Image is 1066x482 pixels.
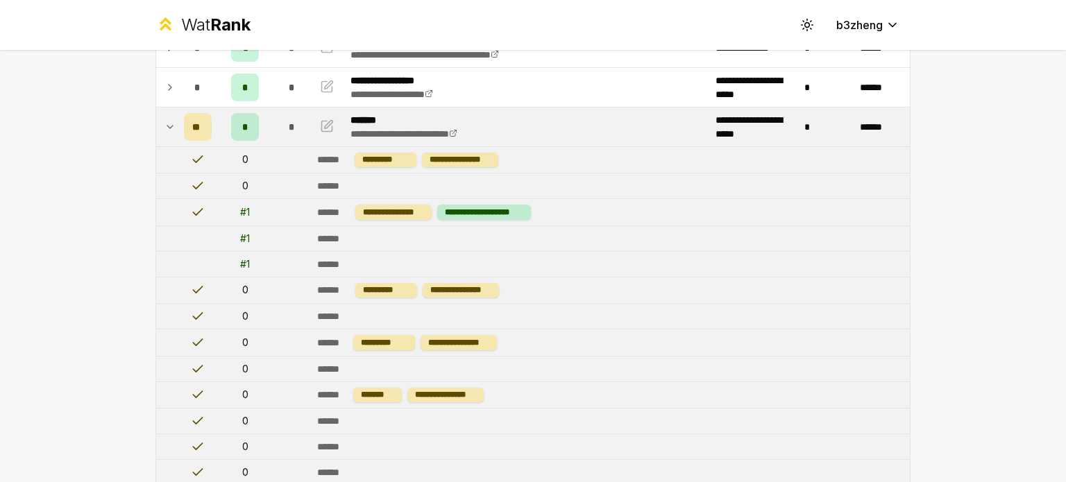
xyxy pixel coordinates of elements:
[240,232,250,246] div: # 1
[155,14,251,36] a: WatRank
[181,14,251,36] div: Wat
[217,147,273,173] td: 0
[217,356,273,381] td: 0
[217,329,273,356] td: 0
[217,434,273,459] td: 0
[825,12,911,37] button: b3zheng
[240,257,250,271] div: # 1
[217,277,273,304] td: 0
[217,382,273,408] td: 0
[217,408,273,433] td: 0
[210,15,251,35] span: Rank
[217,304,273,329] td: 0
[836,17,883,33] span: b3zheng
[240,205,250,219] div: # 1
[217,173,273,198] td: 0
